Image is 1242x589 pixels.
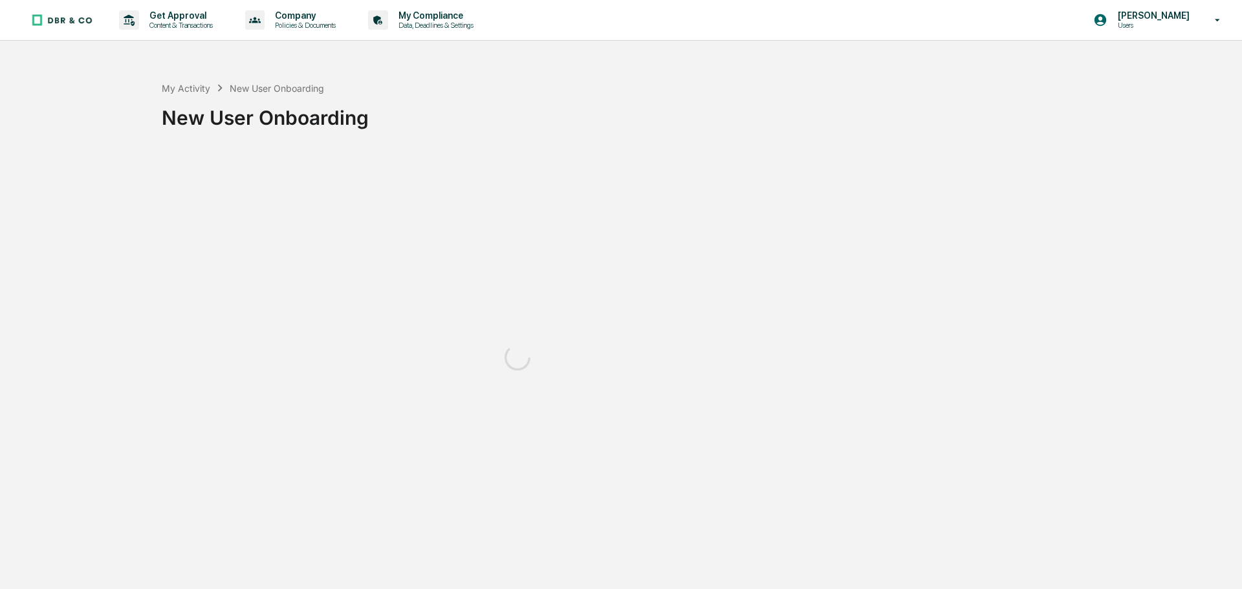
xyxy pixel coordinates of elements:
div: My Activity [162,83,210,94]
p: Get Approval [139,10,219,21]
div: New User Onboarding [230,83,324,94]
p: Policies & Documents [265,21,342,30]
p: Company [265,10,342,21]
div: New User Onboarding [162,96,1236,129]
img: logo [31,14,93,27]
p: Content & Transactions [139,21,219,30]
p: [PERSON_NAME] [1107,10,1196,21]
p: Data, Deadlines & Settings [388,21,480,30]
p: Users [1107,21,1196,30]
p: My Compliance [388,10,480,21]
